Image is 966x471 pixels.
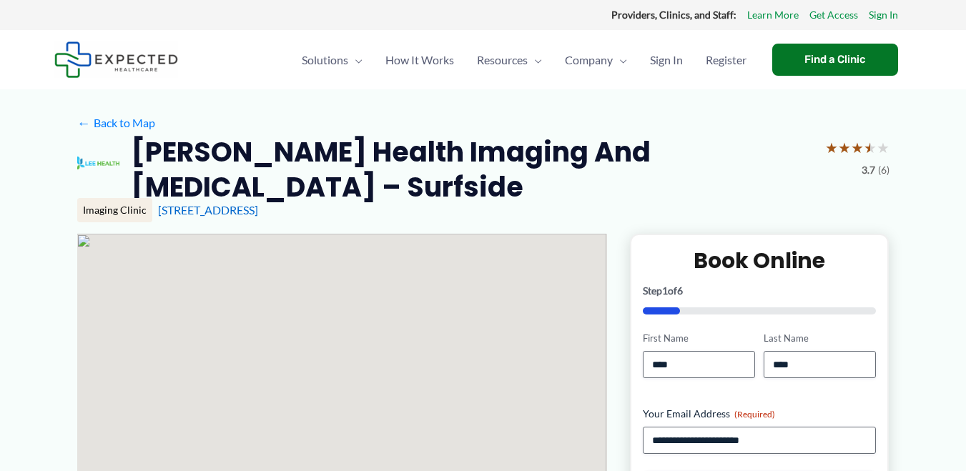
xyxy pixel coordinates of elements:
[809,6,858,24] a: Get Access
[772,44,898,76] a: Find a Clinic
[77,198,152,222] div: Imaging Clinic
[348,35,363,85] span: Menu Toggle
[694,35,758,85] a: Register
[302,35,348,85] span: Solutions
[764,332,876,345] label: Last Name
[643,407,877,421] label: Your Email Address
[465,35,553,85] a: ResourcesMenu Toggle
[290,35,758,85] nav: Primary Site Navigation
[677,284,683,297] span: 6
[528,35,542,85] span: Menu Toggle
[662,284,668,297] span: 1
[862,161,875,179] span: 3.7
[131,134,814,205] h2: [PERSON_NAME] Health Imaging and [MEDICAL_DATA] – Surfside
[54,41,178,78] img: Expected Healthcare Logo - side, dark font, small
[734,409,775,420] span: (Required)
[869,6,898,24] a: Sign In
[77,116,91,129] span: ←
[747,6,799,24] a: Learn More
[643,247,877,274] h2: Book Online
[643,286,877,296] p: Step of
[385,35,454,85] span: How It Works
[706,35,746,85] span: Register
[864,134,877,161] span: ★
[158,203,258,217] a: [STREET_ADDRESS]
[643,332,755,345] label: First Name
[477,35,528,85] span: Resources
[374,35,465,85] a: How It Works
[877,134,889,161] span: ★
[290,35,374,85] a: SolutionsMenu Toggle
[878,161,889,179] span: (6)
[553,35,639,85] a: CompanyMenu Toggle
[77,112,155,134] a: ←Back to Map
[611,9,736,21] strong: Providers, Clinics, and Staff:
[838,134,851,161] span: ★
[639,35,694,85] a: Sign In
[650,35,683,85] span: Sign In
[565,35,613,85] span: Company
[825,134,838,161] span: ★
[851,134,864,161] span: ★
[613,35,627,85] span: Menu Toggle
